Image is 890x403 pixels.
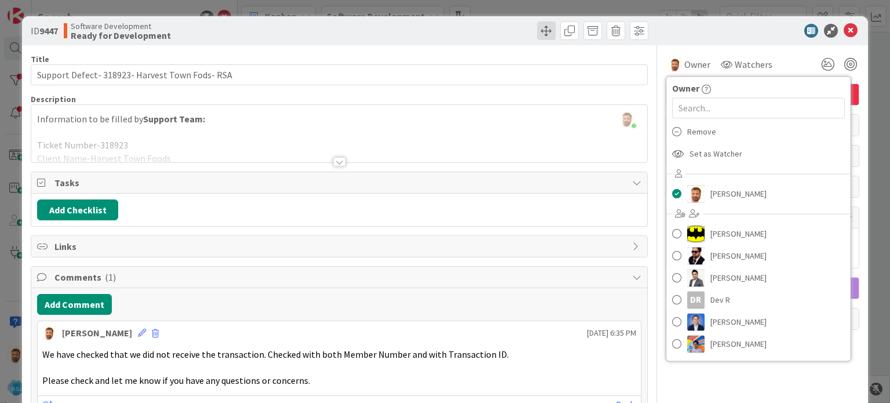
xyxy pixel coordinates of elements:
img: JK [687,335,705,353]
img: AC [687,247,705,264]
span: Remove [687,123,716,140]
span: Owner [684,57,710,71]
div: [PERSON_NAME] [62,326,132,340]
img: AS [42,326,56,340]
input: Search... [672,97,845,118]
a: BR[PERSON_NAME] [666,267,851,289]
a: DRDev R [666,289,851,311]
a: AC[PERSON_NAME] [666,223,851,245]
span: [PERSON_NAME] [710,225,767,242]
label: Title [31,54,49,64]
span: Comments [54,270,626,284]
a: DP[PERSON_NAME] [666,311,851,333]
span: ID [31,24,58,38]
strong: Support Team: [143,113,205,125]
span: Please check and let me know if you have any questions or concerns. [42,375,310,386]
input: type card name here... [31,64,647,85]
b: 9447 [39,25,58,37]
b: Ready for Development [71,31,171,40]
a: AS[PERSON_NAME] [666,183,851,205]
span: Software Development [71,21,171,31]
span: We have checked that we did not receive the transaction. Checked with both Member Number and with... [42,348,509,360]
span: Set as Watcher [690,145,742,162]
span: [PERSON_NAME] [710,269,767,286]
span: Owner [672,81,699,95]
span: Tasks [54,176,626,190]
img: BR [687,269,705,286]
div: DR [687,291,705,308]
button: Add Checklist [37,199,118,220]
span: [PERSON_NAME] [710,185,767,202]
img: XQnMoIyljuWWkMzYLB6n4fjicomZFlZU.png [619,111,635,127]
a: JK[PERSON_NAME] [666,333,851,355]
img: AS [687,185,705,202]
img: AC [687,225,705,242]
span: [DATE] 6:35 PM [587,327,636,339]
span: Description [31,94,76,104]
span: [PERSON_NAME] [710,247,767,264]
span: [PERSON_NAME] [710,313,767,331]
a: KS[PERSON_NAME] Sidhdhapara [666,355,851,377]
span: ( 1 ) [105,271,116,283]
img: DP [687,313,705,331]
span: Links [54,239,626,253]
p: Information to be filled by [37,112,641,126]
span: Dev R [710,291,730,308]
span: Watchers [735,57,772,71]
button: Add Comment [37,294,112,315]
img: AS [668,57,682,71]
a: AC[PERSON_NAME] [666,245,851,267]
span: [PERSON_NAME] [710,335,767,353]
